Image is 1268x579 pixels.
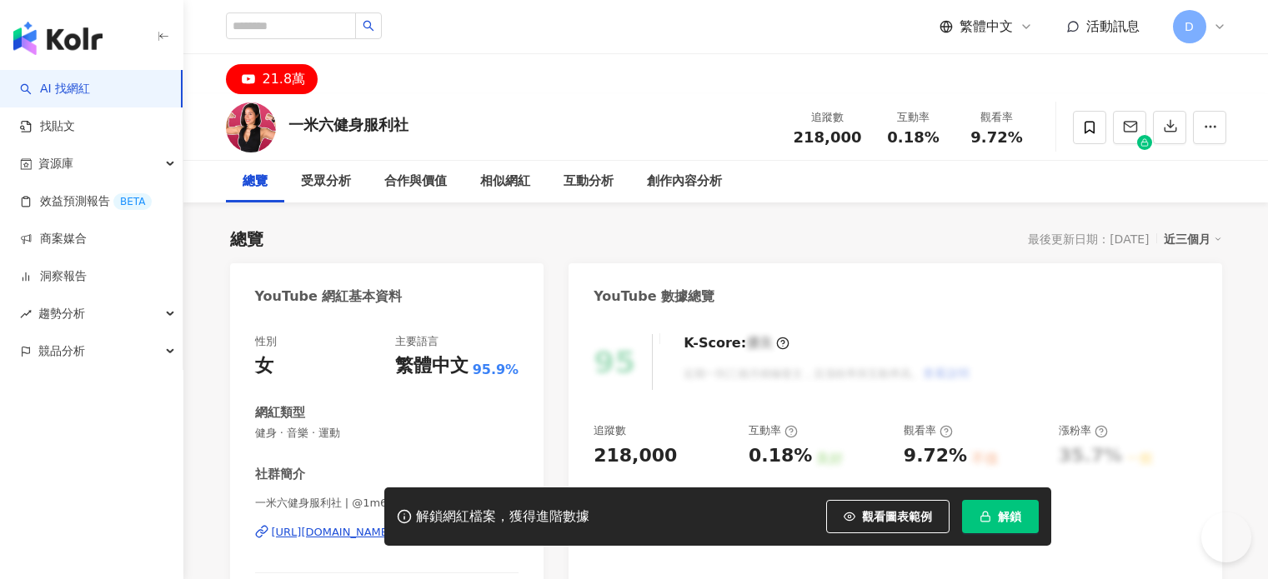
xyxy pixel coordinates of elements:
[395,353,469,379] div: 繁體中文
[20,231,87,247] a: 商案媒合
[594,423,626,438] div: 追蹤數
[255,334,277,349] div: 性別
[20,118,75,135] a: 找貼文
[288,114,408,135] div: 一米六健身服利社
[243,172,268,192] div: 總覽
[38,295,85,332] span: 趨勢分析
[960,17,1013,36] span: 繁體中文
[826,500,950,533] button: 觀看圖表範例
[794,128,862,146] span: 218,000
[794,109,862,126] div: 追蹤數
[38,332,85,370] span: 競品分析
[1185,17,1194,36] span: D
[255,404,305,422] div: 網紅類型
[904,443,967,469] div: 9.72%
[970,129,1022,146] span: 9.72%
[255,287,403,306] div: YouTube 網紅基本資料
[226,102,276,152] img: KOL Avatar
[384,172,447,192] div: 合作與價值
[13,22,103,55] img: logo
[684,334,789,352] div: K-Score :
[20,268,87,285] a: 洞察報告
[226,64,318,94] button: 21.8萬
[395,334,439,349] div: 主要語言
[20,193,152,210] a: 效益預測報告BETA
[363,20,374,32] span: search
[255,426,519,441] span: 健身 · 音樂 · 運動
[263,67,306,91] div: 21.8萬
[255,466,305,483] div: 社群簡介
[904,423,953,438] div: 觀看率
[38,145,73,182] span: 資源庫
[1059,423,1108,438] div: 漲粉率
[473,361,519,379] span: 95.9%
[749,443,812,469] div: 0.18%
[1086,18,1140,34] span: 活動訊息
[1164,228,1222,250] div: 近三個月
[301,172,351,192] div: 受眾分析
[998,510,1021,523] span: 解鎖
[647,172,722,192] div: 創作內容分析
[20,81,90,97] a: searchAI 找網紅
[230,227,263,251] div: 總覽
[564,172,614,192] div: 互動分析
[887,129,939,146] span: 0.18%
[594,443,677,469] div: 218,000
[480,172,530,192] div: 相似網紅
[594,287,714,306] div: YouTube 數據總覽
[255,353,273,379] div: 女
[1028,232,1149,246] div: 最後更新日期：[DATE]
[965,109,1029,126] div: 觀看率
[416,508,589,526] div: 解鎖網紅檔案，獲得進階數據
[962,500,1039,533] button: 解鎖
[20,308,32,320] span: rise
[862,510,932,523] span: 觀看圖表範例
[882,109,945,126] div: 互動率
[749,423,798,438] div: 互動率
